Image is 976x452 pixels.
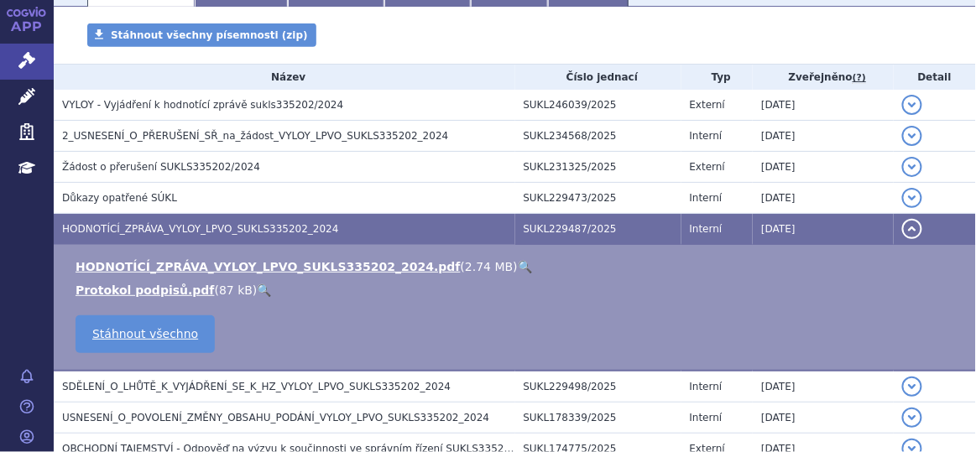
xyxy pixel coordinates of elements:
[515,183,681,214] td: SUKL229473/2025
[753,65,893,90] th: Zveřejněno
[753,214,893,245] td: [DATE]
[690,223,723,235] span: Interní
[753,183,893,214] td: [DATE]
[515,371,681,403] td: SUKL229498/2025
[902,408,922,428] button: detail
[753,121,893,152] td: [DATE]
[902,219,922,239] button: detail
[753,152,893,183] td: [DATE]
[690,412,723,423] span: Interní
[902,157,922,177] button: detail
[515,90,681,121] td: SUKL246039/2025
[690,192,723,204] span: Interní
[515,121,681,152] td: SUKL234568/2025
[902,188,922,208] button: detail
[690,161,725,173] span: Externí
[902,95,922,115] button: detail
[515,403,681,434] td: SUKL178339/2025
[62,99,343,111] span: VYLOY - Vyjádření k hodnotící zprávě sukls335202/2024
[465,260,513,273] span: 2.74 MB
[894,65,976,90] th: Detail
[257,283,271,297] a: 🔍
[76,283,215,297] a: Protokol podpisů.pdf
[753,90,893,121] td: [DATE]
[62,223,339,235] span: HODNOTÍCÍ_ZPRÁVA_VYLOY_LPVO_SUKLS335202_2024
[753,371,893,403] td: [DATE]
[515,214,681,245] td: SUKL229487/2025
[54,65,515,90] th: Název
[690,99,725,111] span: Externí
[87,23,316,47] a: Stáhnout všechny písemnosti (zip)
[690,130,723,142] span: Interní
[515,152,681,183] td: SUKL231325/2025
[76,258,959,275] li: ( )
[681,65,754,90] th: Typ
[518,260,532,273] a: 🔍
[111,29,308,41] span: Stáhnout všechny písemnosti (zip)
[62,412,489,423] span: USNESENÍ_O_POVOLENÍ_ZMĚNY_OBSAHU_PODÁNÍ_VYLOY_LPVO_SUKLS335202_2024
[902,377,922,397] button: detail
[853,72,866,84] abbr: (?)
[62,161,260,173] span: Žádost o přerušení SUKLS335202/2024
[76,282,959,299] li: ( )
[753,403,893,434] td: [DATE]
[219,283,253,297] span: 87 kB
[902,126,922,146] button: detail
[690,381,723,392] span: Interní
[76,260,461,273] a: HODNOTÍCÍ_ZPRÁVA_VYLOY_LPVO_SUKLS335202_2024.pdf
[76,315,215,353] a: Stáhnout všechno
[515,65,681,90] th: Číslo jednací
[62,381,451,392] span: SDĚLENÍ_O_LHŮTĚ_K_VYJÁDŘENÍ_SE_K_HZ_VYLOY_LPVO_SUKLS335202_2024
[62,130,448,142] span: 2_USNESENÍ_O_PŘERUŠENÍ_SŘ_na_žádost_VYLOY_LPVO_SUKLS335202_2024
[62,192,177,204] span: Důkazy opatřené SÚKL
